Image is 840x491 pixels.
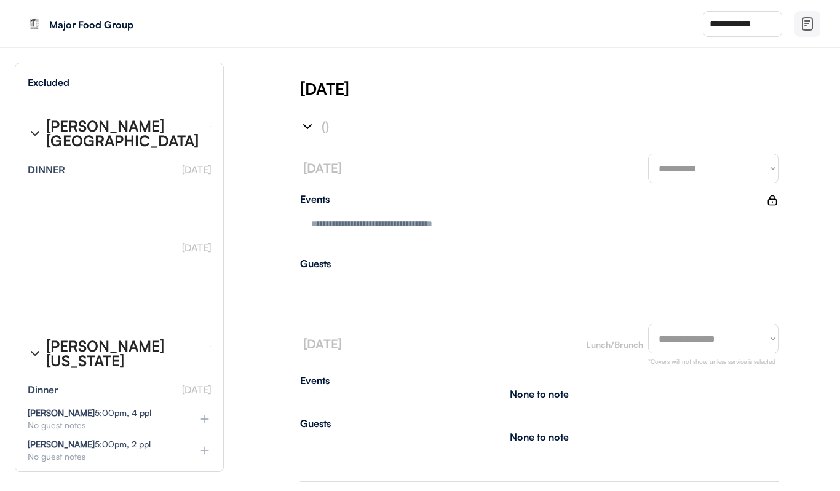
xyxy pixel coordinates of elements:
[25,14,44,34] img: Black%20White%20Modern%20Square%20Frame%20Photography%20Logo%20%2810%29.png
[182,163,211,176] font: [DATE]
[800,17,815,31] img: file-02.svg
[28,126,42,141] img: chevron-right%20%281%29.svg
[300,119,315,134] img: chevron-right%20%281%29.svg
[199,413,211,425] img: plus%20%281%29.svg
[28,440,151,449] div: 5:00pm, 2 ppl
[28,439,95,449] strong: [PERSON_NAME]
[46,339,200,368] div: [PERSON_NAME] [US_STATE]
[300,418,779,428] div: Guests
[182,383,211,396] font: [DATE]
[46,119,200,148] div: [PERSON_NAME] [GEOGRAPHIC_DATA]
[28,165,65,175] div: DINNER
[199,444,211,457] img: plus%20%281%29.svg
[300,375,779,385] div: Events
[322,119,329,134] font: ()
[510,432,569,442] div: None to note
[766,194,779,206] div: Lock events to turn off updates
[28,452,179,461] div: No guest notes
[300,194,766,204] div: Events
[766,194,779,206] img: Lock events
[182,242,211,254] font: [DATE]
[28,409,151,417] div: 5:00pm, 4 ppl
[49,20,204,29] div: Major Food Group
[303,336,342,352] font: [DATE]
[586,339,643,350] font: Lunch/Brunch
[300,77,840,100] div: [DATE]
[28,407,95,418] strong: [PERSON_NAME]
[300,259,779,269] div: Guests
[28,346,42,361] img: chevron-right%20%281%29.svg
[510,389,569,399] div: None to note
[28,385,58,395] div: Dinner
[648,358,775,365] font: *Covers will not show unless service is selected
[28,421,179,430] div: No guest notes
[28,77,69,87] div: Excluded
[303,160,342,176] font: [DATE]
